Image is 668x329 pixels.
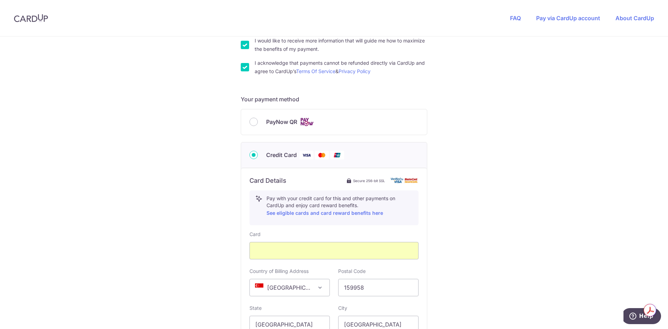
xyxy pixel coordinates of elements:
[249,151,419,159] div: Credit Card Visa Mastercard Union Pay
[255,37,427,53] label: I would like to receive more information that will guide me how to maximize the benefits of my pa...
[296,68,335,74] a: Terms Of Service
[267,195,413,217] p: Pay with your credit card for this and other payments on CardUp and enjoy card reward benefits.
[353,178,385,183] span: Secure 256-bit SSL
[14,14,48,22] img: CardUp
[510,15,521,22] a: FAQ
[267,210,383,216] a: See eligible cards and card reward benefits here
[255,59,427,76] label: I acknowledge that payments cannot be refunded directly via CardUp and agree to CardUp’s &
[300,151,313,159] img: Visa
[241,95,427,103] h5: Your payment method
[536,15,600,22] a: Pay via CardUp account
[266,151,297,159] span: Credit Card
[339,68,371,74] a: Privacy Policy
[338,279,419,296] input: Example 123456
[249,231,261,238] label: Card
[391,178,419,183] img: card secure
[249,268,309,275] label: Country of Billing Address
[300,118,314,126] img: Cards logo
[338,268,366,275] label: Postal Code
[338,305,347,312] label: City
[623,308,661,326] iframe: Opens a widget where you can find more information
[255,246,413,255] iframe: Secure card payment input frame
[250,279,329,296] span: Singapore
[249,118,419,126] div: PayNow QR Cards logo
[266,118,297,126] span: PayNow QR
[615,15,654,22] a: About CardUp
[330,151,344,159] img: Union Pay
[249,305,262,312] label: State
[315,151,329,159] img: Mastercard
[249,177,286,185] h6: Card Details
